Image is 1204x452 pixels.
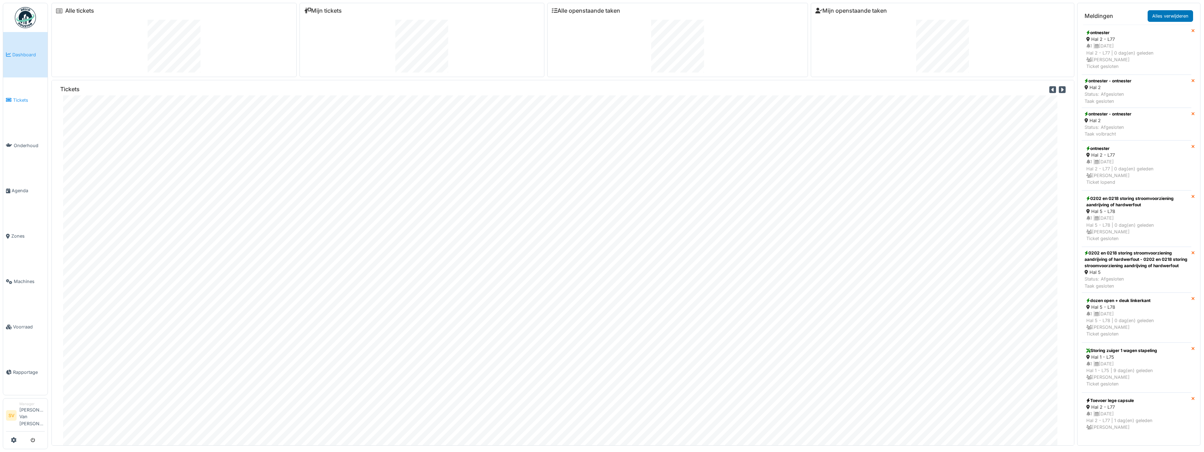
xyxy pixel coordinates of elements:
[3,32,48,77] a: Dashboard
[815,7,887,14] a: Mijn openstaande taken
[1086,347,1187,354] div: Storing zuiger 1 wagen stapeling
[12,51,45,58] span: Dashboard
[3,304,48,350] a: Voorraad
[1082,247,1191,293] a: 0202 en 0218 storing stroomvoorziening aandrijving of hardwerfout - 0202 en 0218 storing stroomvo...
[1085,250,1188,269] div: 0202 en 0218 storing stroomvoorziening aandrijving of hardwerfout - 0202 en 0218 storing stroomvo...
[19,401,45,407] div: Manager
[1082,190,1191,247] a: 0202 en 0218 storing stroomvoorziening aandrijving of hardwerfout Hal 5 - L78 1 |[DATE]Hal 5 - L7...
[1086,354,1187,360] div: Hal 1 - L75
[6,401,45,432] a: SV Manager[PERSON_NAME] Van [PERSON_NAME]
[1086,30,1187,36] div: ontnester
[304,7,342,14] a: Mijn tickets
[3,213,48,259] a: Zones
[1082,75,1191,108] a: ontnester - ontnester Hal 2 Status: AfgeslotenTaak gesloten
[1085,276,1188,289] div: Status: Afgesloten Taak gesloten
[1085,111,1131,117] div: ontnester - ontnester
[14,278,45,285] span: Machines
[1086,208,1187,215] div: Hal 5 - L78
[1085,78,1131,84] div: ontnester - ontnester
[1086,304,1187,310] div: Hal 5 - L78
[1085,117,1131,124] div: Hal 2
[1085,124,1131,137] div: Status: Afgesloten Taak volbracht
[12,187,45,194] span: Agenda
[1082,108,1191,141] a: ontnester - ontnester Hal 2 Status: AfgeslotenTaak volbracht
[1082,293,1191,343] a: dozen open + deuk linkerkant Hal 5 - L78 1 |[DATE]Hal 5 - L78 | 0 dag(en) geleden [PERSON_NAME]Ti...
[3,350,48,395] a: Rapportage
[1082,25,1191,75] a: ontnester Hal 2 - L77 1 |[DATE]Hal 2 - L77 | 0 dag(en) geleden [PERSON_NAME]Ticket gesloten
[1086,43,1187,70] div: 1 | [DATE] Hal 2 - L77 | 0 dag(en) geleden [PERSON_NAME] Ticket gesloten
[1086,310,1187,338] div: 1 | [DATE] Hal 5 - L78 | 0 dag(en) geleden [PERSON_NAME] Ticket gesloten
[1086,360,1187,388] div: 1 | [DATE] Hal 1 - L75 | 9 dag(en) geleden [PERSON_NAME] Ticket gesloten
[1085,84,1131,91] div: Hal 2
[1086,215,1187,242] div: 1 | [DATE] Hal 5 - L78 | 0 dag(en) geleden [PERSON_NAME] Ticket gesloten
[1086,297,1187,304] div: dozen open + deuk linkerkant
[1086,397,1187,404] div: Toevoer lege capsule
[552,7,620,14] a: Alle openstaande taken
[1085,13,1113,19] h6: Meldingen
[60,86,80,93] h6: Tickets
[3,123,48,168] a: Onderhoud
[1086,152,1187,158] div: Hal 2 - L77
[11,233,45,239] span: Zones
[1086,195,1187,208] div: 0202 en 0218 storing stroomvoorziening aandrijving of hardwerfout
[1085,91,1131,104] div: Status: Afgesloten Taak gesloten
[3,77,48,123] a: Tickets
[1086,158,1187,186] div: 1 | [DATE] Hal 2 - L77 | 0 dag(en) geleden [PERSON_NAME] Ticket lopend
[1086,36,1187,43] div: Hal 2 - L77
[1086,404,1187,410] div: Hal 2 - L77
[13,324,45,330] span: Voorraad
[1082,393,1191,442] a: Toevoer lege capsule Hal 2 - L77 1 |[DATE]Hal 2 - L77 | 1 dag(en) geleden [PERSON_NAME]Ticket gea...
[13,97,45,103] span: Tickets
[1085,269,1188,276] div: Hal 5
[14,142,45,149] span: Onderhoud
[13,369,45,376] span: Rapportage
[1082,140,1191,190] a: ontnester Hal 2 - L77 1 |[DATE]Hal 2 - L77 | 0 dag(en) geleden [PERSON_NAME]Ticket lopend
[3,259,48,304] a: Machines
[15,7,36,28] img: Badge_color-CXgf-gQk.svg
[19,401,45,430] li: [PERSON_NAME] Van [PERSON_NAME]
[1148,10,1193,22] a: Alles verwijderen
[1086,145,1187,152] div: ontnester
[6,410,17,421] li: SV
[3,168,48,214] a: Agenda
[1082,343,1191,393] a: Storing zuiger 1 wagen stapeling Hal 1 - L75 1 |[DATE]Hal 1 - L75 | 9 dag(en) geleden [PERSON_NAM...
[1086,410,1187,438] div: 1 | [DATE] Hal 2 - L77 | 1 dag(en) geleden [PERSON_NAME] Ticket geannuleerd
[65,7,94,14] a: Alle tickets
